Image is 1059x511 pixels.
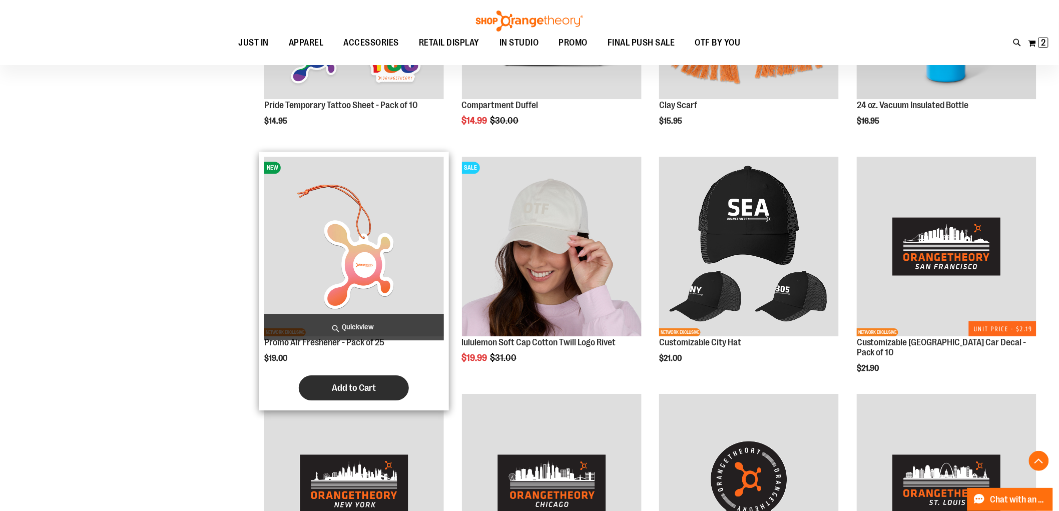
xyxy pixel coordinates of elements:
[857,157,1036,338] a: Product image for Customizable San Francisco Car Decal - 10 PKNETWORK EXCLUSIVE
[264,337,384,347] a: Promo Air Freshener - Pack of 25
[499,32,539,54] span: IN STUDIO
[695,32,741,54] span: OTF BY YOU
[549,32,598,55] a: PROMO
[857,328,898,336] span: NETWORK EXCLUSIVE
[462,353,489,363] span: $19.99
[474,11,585,32] img: Shop Orangetheory
[659,157,839,338] a: Main Image of 1536459NETWORK EXCLUSIVE
[239,32,269,54] span: JUST IN
[659,337,741,347] a: Customizable City Hat
[264,157,444,338] a: Promo Air Freshener - Pack of 25NEWNETWORK EXCLUSIVE
[490,116,520,126] span: $30.00
[489,32,549,55] a: IN STUDIO
[659,117,684,126] span: $15.95
[659,157,839,336] img: Main Image of 1536459
[857,157,1036,336] img: Product image for Customizable San Francisco Car Decal - 10 PK
[990,495,1047,504] span: Chat with an Expert
[490,353,518,363] span: $31.00
[1041,38,1046,48] span: 2
[598,32,685,55] a: FINAL PUSH SALE
[299,375,409,400] button: Add to Cart
[264,157,444,336] img: Promo Air Freshener - Pack of 25
[659,100,697,110] a: Clay Scarf
[608,32,675,54] span: FINAL PUSH SALE
[654,152,844,388] div: product
[462,116,489,126] span: $14.99
[264,314,444,340] a: Quickview
[685,32,751,55] a: OTF BY YOU
[332,382,376,393] span: Add to Cart
[462,100,539,110] a: Compartment Duffel
[462,162,480,174] span: SALE
[264,162,281,174] span: NEW
[409,32,489,55] a: RETAIL DISPLAY
[857,117,881,126] span: $16.95
[264,100,418,110] a: Pride Temporary Tattoo Sheet - Pack of 10
[334,32,409,54] a: ACCESSORIES
[462,157,642,338] a: OTF lululemon Soft Cap Cotton Twill Logo Rivet KhakiSALE
[289,32,324,54] span: APPAREL
[229,32,279,55] a: JUST IN
[852,152,1041,398] div: product
[857,337,1026,357] a: Customizable [GEOGRAPHIC_DATA] Car Decal - Pack of 10
[259,152,449,410] div: product
[462,157,642,336] img: OTF lululemon Soft Cap Cotton Twill Logo Rivet Khaki
[659,354,683,363] span: $21.00
[279,32,334,55] a: APPAREL
[967,488,1053,511] button: Chat with an Expert
[264,117,289,126] span: $14.95
[462,337,616,347] a: lululemon Soft Cap Cotton Twill Logo Rivet
[659,328,701,336] span: NETWORK EXCLUSIVE
[559,32,588,54] span: PROMO
[1029,451,1049,471] button: Back To Top
[457,152,647,388] div: product
[264,354,289,363] span: $19.00
[857,100,969,110] a: 24 oz. Vacuum Insulated Bottle
[419,32,479,54] span: RETAIL DISPLAY
[857,364,881,373] span: $21.90
[344,32,399,54] span: ACCESSORIES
